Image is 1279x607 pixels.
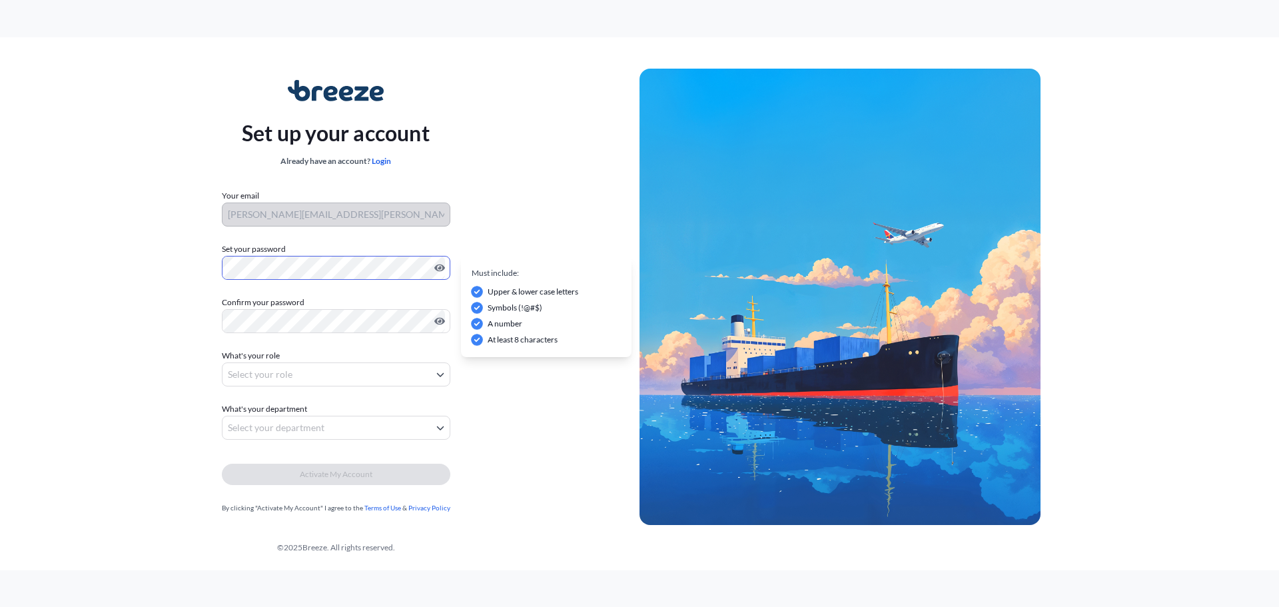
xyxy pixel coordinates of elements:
p: Set up your account [242,117,430,149]
input: Your email address [222,203,450,227]
div: By clicking "Activate My Account" I agree to the & [222,501,450,514]
p: Must include: [472,267,621,280]
span: What's your department [222,402,307,416]
img: Ship illustration [639,69,1041,524]
span: A number [488,317,522,330]
button: Show password [434,263,445,273]
label: Confirm your password [222,296,450,309]
button: Select your department [222,416,450,440]
span: What's your role [222,349,280,362]
span: Select your role [228,368,292,381]
a: Privacy Policy [408,504,450,512]
label: Set your password [222,243,450,256]
span: Symbols (!@#$) [488,301,542,314]
img: Breeze [288,80,384,101]
div: Already have an account? [242,155,430,168]
button: Activate My Account [222,464,450,485]
div: © 2025 Breeze. All rights reserved. [32,541,639,554]
button: Select your role [222,362,450,386]
label: Your email [222,189,259,203]
span: Upper & lower case letters [488,285,578,299]
a: Login [372,156,391,166]
span: Select your department [228,421,324,434]
span: At least 8 characters [488,333,558,346]
a: Terms of Use [364,504,401,512]
button: Show password [434,316,445,326]
span: Activate My Account [300,468,372,481]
